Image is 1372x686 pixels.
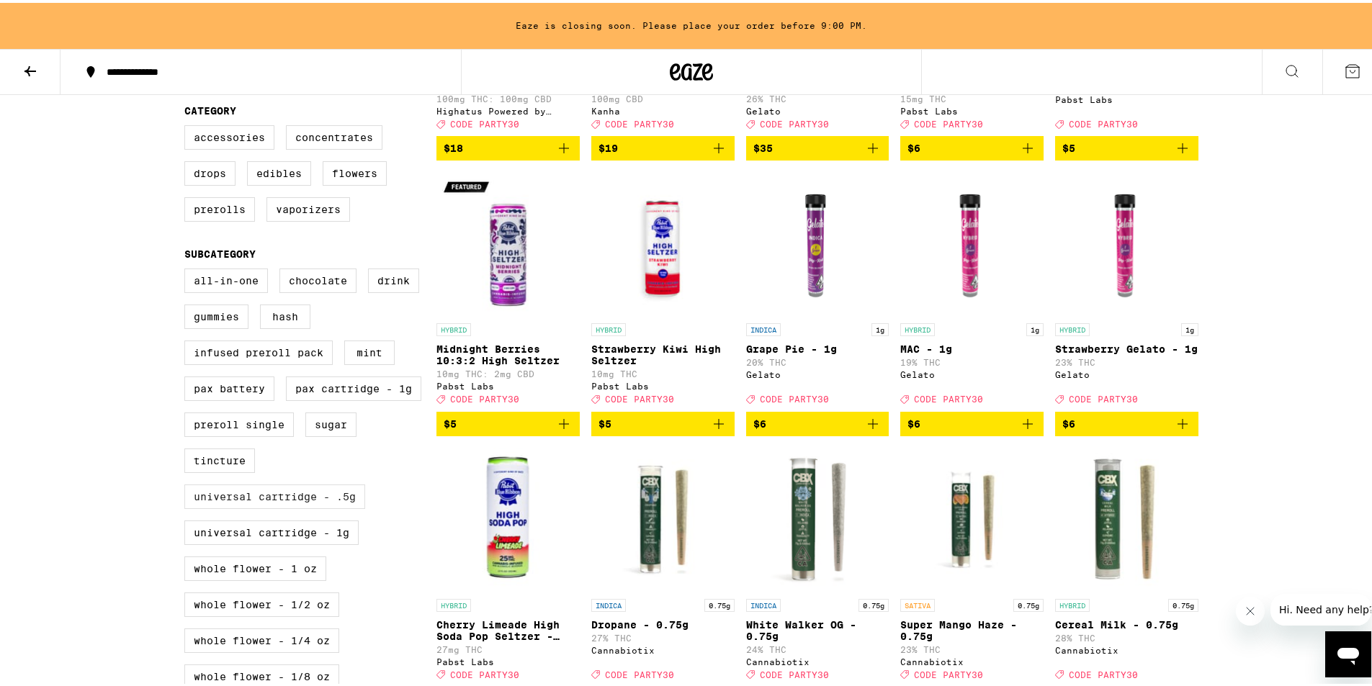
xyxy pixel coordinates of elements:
p: 0.75g [1013,596,1044,609]
p: HYBRID [436,320,471,333]
label: All-In-One [184,266,268,290]
p: Dropane - 0.75g [591,616,735,628]
p: 100mg THC: 100mg CBD [436,91,580,101]
div: Gelato [900,367,1044,376]
div: Cannabiotix [746,654,889,664]
label: Tincture [184,446,255,470]
label: Sugar [305,410,357,434]
span: CODE PARTY30 [914,117,983,126]
label: Universal Cartridge - 1g [184,518,359,542]
p: Midnight Berries 10:3:2 High Seltzer [436,340,580,364]
p: 23% THC [1055,355,1198,364]
a: Open page for White Walker OG - 0.75g from Cannabiotix [746,445,889,684]
p: Super Mango Haze - 0.75g [900,616,1044,639]
label: Universal Cartridge - .5g [184,482,365,506]
iframe: Close message [1236,594,1265,623]
label: Mint [344,338,395,362]
span: CODE PARTY30 [1069,117,1138,126]
span: $5 [444,415,457,427]
label: Vaporizers [266,194,350,219]
p: INDICA [591,596,626,609]
span: CODE PARTY30 [450,117,519,126]
p: 15mg THC [900,91,1044,101]
span: $6 [753,415,766,427]
iframe: Message from company [1270,591,1371,623]
p: 100mg CBD [591,91,735,101]
img: Gelato - MAC - 1g [900,169,1044,313]
span: $6 [1062,415,1075,427]
div: Gelato [1055,367,1198,376]
p: Strawberry Kiwi High Seltzer [591,340,735,364]
span: CODE PARTY30 [760,667,829,677]
p: 1g [871,320,889,333]
div: Kanha [591,104,735,113]
a: Open page for Grape Pie - 1g from Gelato [746,169,889,408]
p: 10mg THC [591,366,735,376]
legend: Subcategory [184,245,256,257]
p: 20% THC [746,355,889,364]
span: $5 [1062,140,1075,151]
p: 10mg THC: 2mg CBD [436,366,580,376]
p: 28% THC [1055,631,1198,640]
legend: Category [184,102,236,114]
label: Whole Flower - 1/2 oz [184,590,339,614]
a: Open page for Strawberry Gelato - 1g from Gelato [1055,169,1198,408]
a: Open page for Midnight Berries 10:3:2 High Seltzer from Pabst Labs [436,169,580,408]
div: Pabst Labs [591,379,735,388]
a: Open page for Cereal Milk - 0.75g from Cannabiotix [1055,445,1198,684]
span: $6 [907,140,920,151]
label: PAX Battery [184,374,274,398]
label: Drink [368,266,419,290]
a: Open page for Dropane - 0.75g from Cannabiotix [591,445,735,684]
div: Cannabiotix [591,643,735,652]
p: 26% THC [746,91,889,101]
button: Add to bag [591,133,735,158]
label: Infused Preroll Pack [184,338,333,362]
div: Cannabiotix [900,654,1044,664]
span: $18 [444,140,463,151]
button: Add to bag [591,409,735,433]
span: CODE PARTY30 [914,667,983,677]
p: INDICA [746,596,781,609]
label: PAX Cartridge - 1g [286,374,421,398]
p: 1g [1026,320,1044,333]
span: Hi. Need any help? [9,10,104,22]
img: Pabst Labs - Strawberry Kiwi High Seltzer [591,169,735,313]
button: Add to bag [1055,133,1198,158]
button: Add to bag [436,133,580,158]
div: Highatus Powered by Cannabiotix [436,104,580,113]
label: Accessories [184,122,274,147]
p: Strawberry Gelato - 1g [1055,340,1198,352]
div: Gelato [746,104,889,113]
a: Open page for Cherry Limeade High Soda Pop Seltzer - 25mg from Pabst Labs [436,445,580,684]
label: Concentrates [286,122,382,147]
p: 0.75g [704,596,735,609]
button: Add to bag [1055,409,1198,433]
label: Flowers [323,158,387,183]
span: CODE PARTY30 [605,392,674,402]
a: Open page for MAC - 1g from Gelato [900,169,1044,408]
img: Pabst Labs - Cherry Limeade High Soda Pop Seltzer - 25mg [436,445,580,589]
label: Whole Flower - 1/4 oz [184,626,339,650]
p: MAC - 1g [900,340,1044,352]
p: White Walker OG - 0.75g [746,616,889,639]
p: 23% THC [900,642,1044,651]
label: Hash [260,302,310,326]
button: Add to bag [900,133,1044,158]
span: CODE PARTY30 [605,667,674,677]
a: Open page for Super Mango Haze - 0.75g from Cannabiotix [900,445,1044,684]
label: Prerolls [184,194,255,219]
div: Pabst Labs [1055,92,1198,101]
div: Cannabiotix [1055,643,1198,652]
p: HYBRID [900,320,935,333]
p: Cereal Milk - 0.75g [1055,616,1198,628]
label: Gummies [184,302,248,326]
p: Grape Pie - 1g [746,340,889,352]
span: $19 [598,140,618,151]
label: Edibles [247,158,311,183]
p: Cherry Limeade High Soda Pop Seltzer - 25mg [436,616,580,639]
span: $5 [598,415,611,427]
img: Cannabiotix - Super Mango Haze - 0.75g [900,445,1044,589]
img: Cannabiotix - Dropane - 0.75g [591,445,735,589]
span: $6 [907,415,920,427]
